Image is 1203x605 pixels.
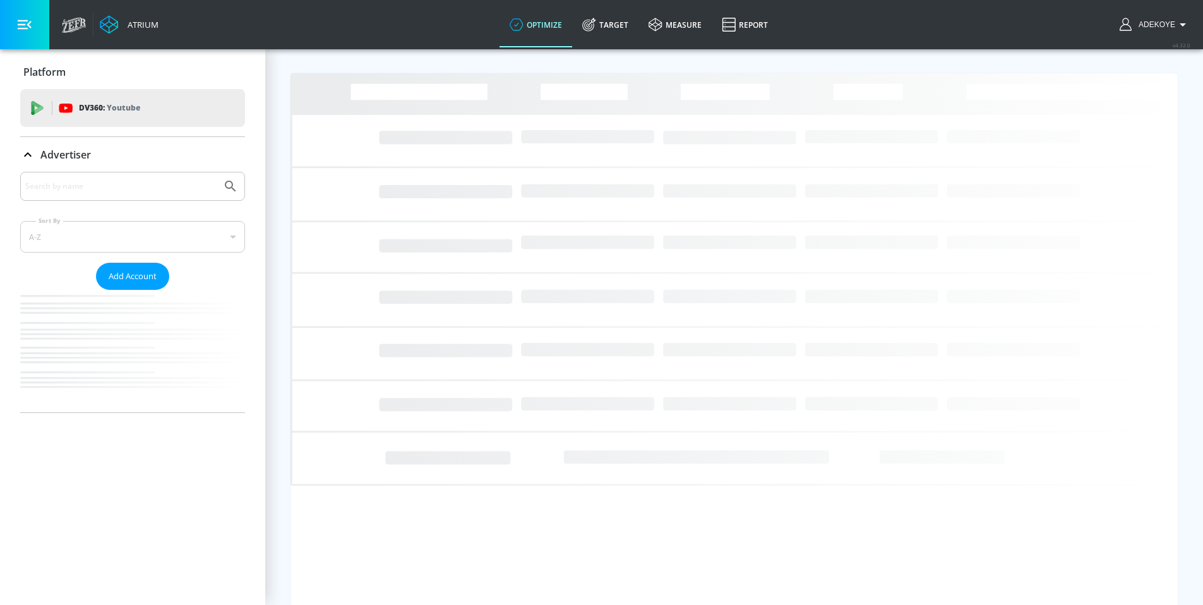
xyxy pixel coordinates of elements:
a: optimize [500,2,572,47]
span: Add Account [109,269,157,284]
a: Report [712,2,778,47]
p: Advertiser [40,148,91,162]
a: Atrium [100,15,159,34]
span: login as: adekoye.oladapo@zefr.com [1134,20,1175,29]
button: Add Account [96,263,169,290]
p: Platform [23,65,66,79]
div: Platform [20,54,245,90]
button: Adekoye [1120,17,1190,32]
div: A-Z [20,221,245,253]
p: DV360: [79,101,140,115]
div: Advertiser [20,172,245,412]
div: DV360: Youtube [20,89,245,127]
p: Youtube [107,101,140,114]
a: measure [638,2,712,47]
span: v 4.32.0 [1173,42,1190,49]
nav: list of Advertiser [20,290,245,412]
label: Sort By [36,217,63,225]
a: Target [572,2,638,47]
div: Atrium [123,19,159,30]
div: Advertiser [20,137,245,172]
input: Search by name [25,178,217,195]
